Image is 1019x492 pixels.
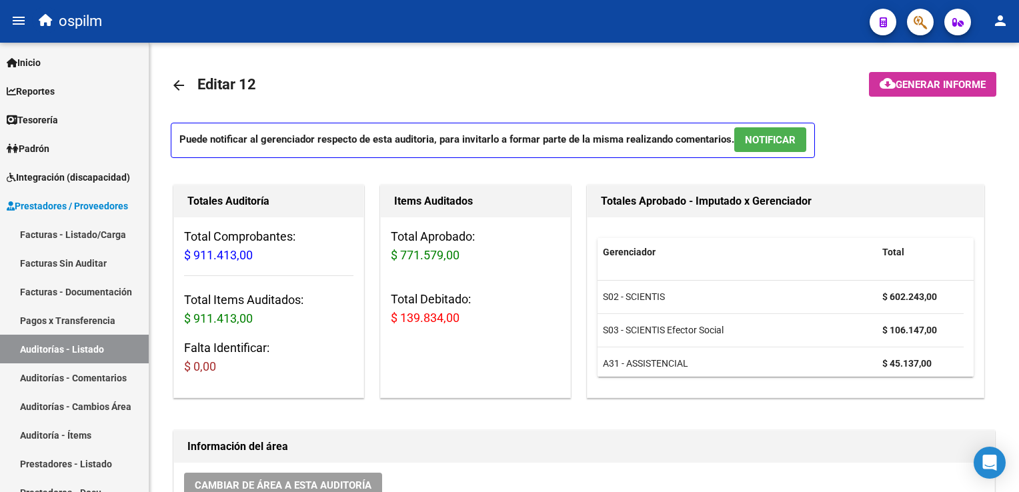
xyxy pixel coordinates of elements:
[184,311,253,325] span: $ 911.413,00
[877,238,964,267] datatable-header-cell: Total
[882,291,937,302] strong: $ 602.243,00
[391,290,560,327] h3: Total Debitado:
[882,358,932,369] strong: $ 45.137,00
[603,325,724,335] span: S03 - SCIENTIS Efector Social
[197,76,256,93] span: Editar 12
[394,191,557,212] h1: Items Auditados
[184,248,253,262] span: $ 911.413,00
[7,141,49,156] span: Padrón
[184,227,353,265] h3: Total Comprobantes:
[391,311,459,325] span: $ 139.834,00
[7,170,130,185] span: Integración (discapacidad)
[184,291,353,328] h3: Total Items Auditados:
[882,325,937,335] strong: $ 106.147,00
[745,134,796,146] span: NOTIFICAR
[171,77,187,93] mat-icon: arrow_back
[195,479,371,491] span: Cambiar de área a esta auditoría
[601,191,970,212] h1: Totales Aprobado - Imputado x Gerenciador
[11,13,27,29] mat-icon: menu
[187,191,350,212] h1: Totales Auditoría
[734,127,806,152] button: NOTIFICAR
[171,123,815,158] p: Puede notificar al gerenciador respecto de esta auditoria, para invitarlo a formar parte de la mi...
[391,227,560,265] h3: Total Aprobado:
[7,55,41,70] span: Inicio
[184,339,353,376] h3: Falta Identificar:
[7,199,128,213] span: Prestadores / Proveedores
[896,79,986,91] span: Generar informe
[603,358,688,369] span: A31 - ASSISTENCIAL
[7,84,55,99] span: Reportes
[598,238,877,267] datatable-header-cell: Gerenciador
[59,7,102,36] span: ospilm
[869,72,996,97] button: Generar informe
[974,447,1006,479] div: Open Intercom Messenger
[880,75,896,91] mat-icon: cloud_download
[992,13,1008,29] mat-icon: person
[391,248,459,262] span: $ 771.579,00
[184,359,216,373] span: $ 0,00
[7,113,58,127] span: Tesorería
[882,247,904,257] span: Total
[603,291,665,302] span: S02 - SCIENTIS
[187,436,981,457] h1: Información del área
[603,247,656,257] span: Gerenciador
